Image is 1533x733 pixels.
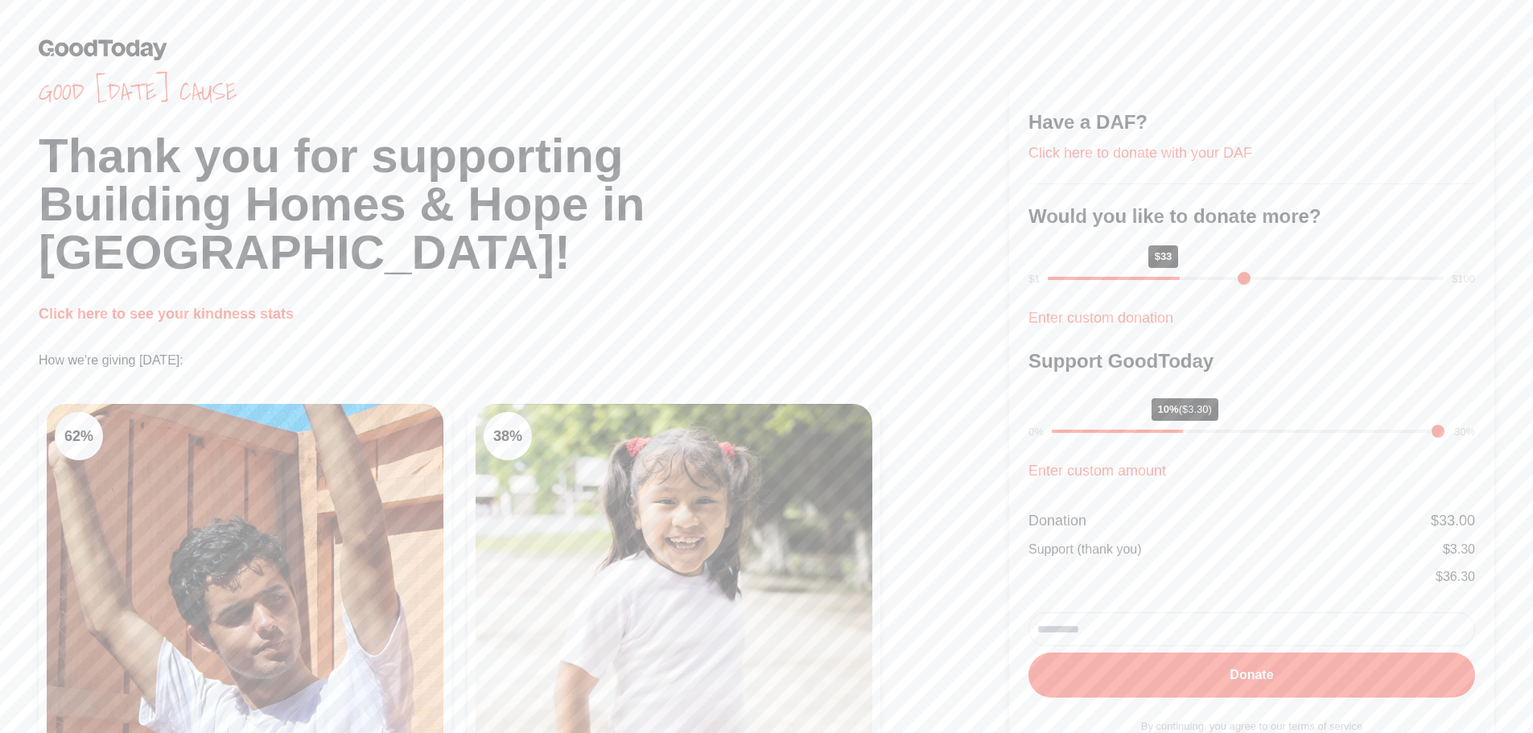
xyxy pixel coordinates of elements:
[1431,509,1475,532] div: $
[1152,398,1218,421] div: 10%
[1439,513,1475,529] span: 33.00
[39,77,1009,106] span: Good [DATE] cause
[1028,271,1040,287] div: $1
[39,39,167,60] img: GoodToday
[1028,348,1475,374] h3: Support GoodToday
[1028,310,1173,326] a: Enter custom donation
[1452,271,1475,287] div: $100
[1028,540,1142,559] div: Support (thank you)
[1028,424,1044,440] div: 0%
[1028,204,1475,229] h3: Would you like to donate more?
[1028,509,1086,532] div: Donation
[1436,567,1475,587] div: $
[1028,109,1475,135] h3: Have a DAF?
[1443,540,1475,559] div: $
[1450,542,1475,556] span: 3.30
[1028,145,1252,161] a: Click here to donate with your DAF
[39,132,1009,277] h1: Thank you for supporting Building Homes & Hope in [GEOGRAPHIC_DATA]!
[39,306,294,322] a: Click here to see your kindness stats
[39,351,1009,370] p: How we're giving [DATE]:
[484,412,532,460] div: 38 %
[1454,424,1475,440] div: 30%
[1179,403,1212,415] span: ($3.30)
[1028,653,1475,698] button: Donate
[1028,463,1166,479] a: Enter custom amount
[1443,570,1475,583] span: 36.30
[55,412,103,460] div: 62 %
[1148,245,1179,268] div: $33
